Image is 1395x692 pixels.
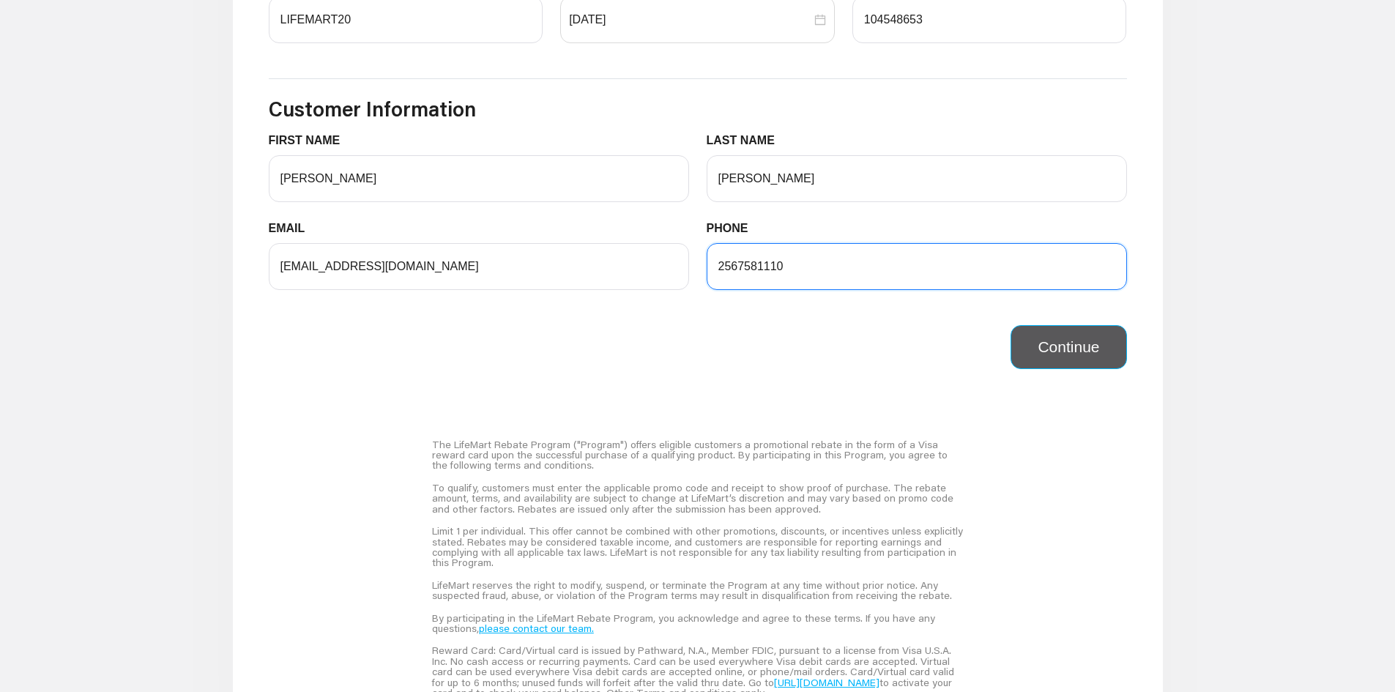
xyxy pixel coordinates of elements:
input: FIRST NAME [269,155,689,202]
button: Continue [1011,325,1126,369]
label: LAST NAME [707,132,786,149]
div: Limit 1 per individual. This offer cannot be combined with other promotions, discounts, or incent... [432,520,963,574]
label: PHONE [707,220,759,237]
input: EMAIL [269,243,689,290]
label: EMAIL [269,220,316,237]
div: LifeMart reserves the right to modify, suspend, or terminate the Program at any time without prio... [432,574,963,607]
div: By participating in the LifeMart Rebate Program, you acknowledge and agree to these terms. If you... [432,607,963,640]
div: To qualify, customers must enter the applicable promo code and receipt to show proof of purchase.... [432,477,963,520]
a: please contact our team. [479,622,594,635]
input: LAST NAME [707,155,1127,202]
label: FIRST NAME [269,132,351,149]
input: DATE OF SALE [569,11,811,29]
input: PHONE [707,243,1127,290]
div: The LifeMart Rebate Program ("Program") offers eligible customers a promotional rebate in the for... [432,434,963,477]
a: [URL][DOMAIN_NAME] [774,676,879,689]
h3: Customer Information [269,97,1127,122]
